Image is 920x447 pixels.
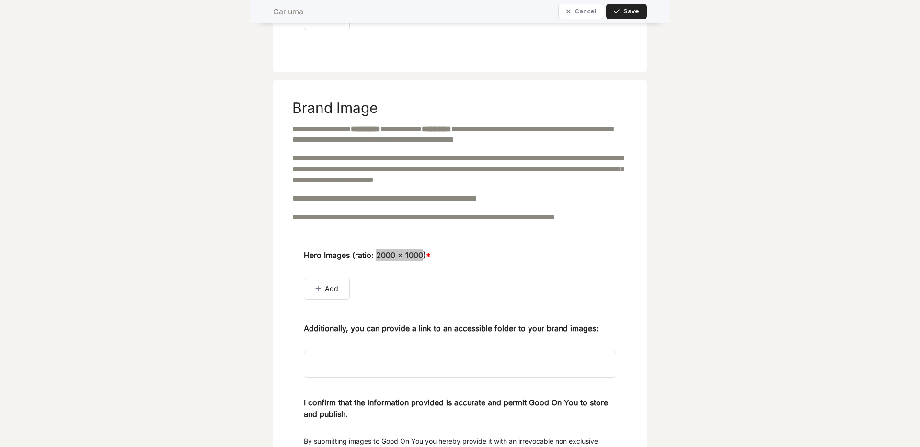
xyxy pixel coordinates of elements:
h2: Cariuma [273,6,303,17]
button: Cancel [558,4,604,19]
span: Additionally, you can provide a link to an accessible folder to your brand images: [304,323,598,347]
span: I confirm that the information provided is accurate and permit Good On You to store and publish. [304,397,616,433]
button: Save [606,4,647,19]
span: Save [623,8,639,15]
button: Add [304,278,350,300]
h2: Brand Image [292,99,378,116]
span: Cancel [575,8,596,15]
span: Hero Images (ratio: 2000 x 1000) [304,249,431,274]
span: Add [325,284,338,293]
